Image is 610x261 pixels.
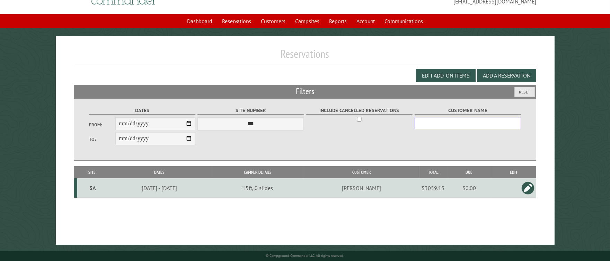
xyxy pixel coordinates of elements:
[514,87,535,97] button: Reset
[477,69,536,82] button: Add a Reservation
[266,253,344,258] small: © Campground Commander LLC. All rights reserved.
[89,136,116,143] label: To:
[257,15,290,28] a: Customers
[352,15,379,28] a: Account
[419,178,447,198] td: $3059.15
[325,15,351,28] a: Reports
[183,15,216,28] a: Dashboard
[218,15,255,28] a: Reservations
[80,184,105,191] div: 5A
[108,184,211,191] div: [DATE] - [DATE]
[89,107,195,115] label: Dates
[416,69,476,82] button: Edit Add-on Items
[303,166,419,178] th: Customer
[197,107,304,115] label: Site Number
[415,107,521,115] label: Customer Name
[447,166,491,178] th: Due
[89,121,116,128] label: From:
[107,166,212,178] th: Dates
[291,15,324,28] a: Campsites
[77,166,107,178] th: Site
[74,85,536,98] h2: Filters
[419,166,447,178] th: Total
[491,166,536,178] th: Edit
[306,107,413,115] label: Include Cancelled Reservations
[212,178,303,198] td: 15ft, 0 slides
[74,47,536,66] h1: Reservations
[380,15,427,28] a: Communications
[212,166,303,178] th: Camper Details
[447,178,491,198] td: $0.00
[303,178,419,198] td: [PERSON_NAME]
